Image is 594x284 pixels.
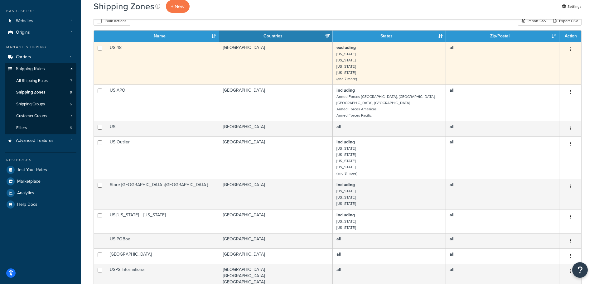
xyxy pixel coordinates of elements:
[336,219,356,224] small: [US_STATE]
[70,55,72,60] span: 5
[450,123,455,130] b: all
[5,87,76,98] li: Shipping Zones
[16,30,30,35] span: Origins
[336,181,355,188] b: including
[219,248,333,264] td: [GEOGRAPHIC_DATA]
[572,262,588,278] button: Open Resource Center
[336,139,355,145] b: including
[562,2,582,11] a: Settings
[219,209,333,233] td: [GEOGRAPHIC_DATA]
[16,18,33,24] span: Websites
[5,164,76,176] a: Test Your Rates
[336,113,372,118] small: Armed Forces Pacific
[106,121,219,136] td: US
[5,51,76,63] li: Carriers
[336,195,356,200] small: [US_STATE]
[5,157,76,163] div: Resources
[106,209,219,233] td: US [US_STATE] + [US_STATE]
[16,78,48,84] span: All Shipping Rules
[5,122,76,134] li: Filters
[5,51,76,63] a: Carriers 5
[336,188,356,194] small: [US_STATE]
[71,138,72,143] span: 1
[219,121,333,136] td: [GEOGRAPHIC_DATA]
[336,171,357,176] small: (and 8 more)
[450,139,455,145] b: all
[450,251,455,258] b: all
[336,201,356,206] small: [US_STATE]
[336,123,341,130] b: all
[16,138,54,143] span: Advanced Features
[5,63,76,134] li: Shipping Rules
[336,266,341,273] b: all
[71,30,72,35] span: 1
[336,212,355,218] b: including
[5,122,76,134] a: Filters 5
[106,84,219,121] td: US APO
[70,90,72,95] span: 9
[219,233,333,248] td: [GEOGRAPHIC_DATA]
[5,75,76,87] li: All Shipping Rules
[336,64,356,69] small: [US_STATE]
[5,176,76,187] a: Marketplace
[5,135,76,147] li: Advanced Features
[450,266,455,273] b: all
[16,125,27,131] span: Filters
[17,179,41,184] span: Marketplace
[5,110,76,122] li: Customer Groups
[336,87,355,94] b: including
[336,44,356,51] b: excluding
[518,16,550,26] div: Import CSV
[5,87,76,98] a: Shipping Zones 9
[5,15,76,27] li: Websites
[550,16,582,26] a: Export CSV
[336,152,356,157] small: [US_STATE]
[5,45,76,50] div: Manage Shipping
[450,181,455,188] b: all
[5,99,76,110] li: Shipping Groups
[16,66,45,72] span: Shipping Rules
[219,84,333,121] td: [GEOGRAPHIC_DATA]
[94,16,130,26] button: Bulk Actions
[336,251,341,258] b: all
[16,55,31,60] span: Carriers
[106,248,219,264] td: [GEOGRAPHIC_DATA]
[336,51,356,57] small: [US_STATE]
[446,31,559,42] th: Zip/Postal: activate to sort column ascending
[5,27,76,38] a: Origins 1
[17,167,47,173] span: Test Your Rates
[219,42,333,84] td: [GEOGRAPHIC_DATA]
[5,75,76,87] a: All Shipping Rules 7
[450,44,455,51] b: all
[5,187,76,199] a: Analytics
[336,225,356,230] small: [US_STATE]
[17,202,37,207] span: Help Docs
[336,158,356,164] small: [US_STATE]
[5,199,76,210] a: Help Docs
[450,87,455,94] b: all
[336,236,341,242] b: all
[106,136,219,179] td: US Outlier
[333,31,446,42] th: States: activate to sort column ascending
[5,63,76,75] a: Shipping Rules
[16,102,45,107] span: Shipping Groups
[450,212,455,218] b: all
[70,102,72,107] span: 5
[106,179,219,209] td: Store [GEOGRAPHIC_DATA] ([GEOGRAPHIC_DATA])
[106,233,219,248] td: US POBox
[5,99,76,110] a: Shipping Groups 5
[171,3,185,10] span: + New
[5,110,76,122] a: Customer Groups 7
[70,125,72,131] span: 5
[336,57,356,63] small: [US_STATE]
[70,113,72,119] span: 7
[16,90,45,95] span: Shipping Zones
[336,106,377,112] small: Armed Forces Americas
[106,31,219,42] th: Name: activate to sort column ascending
[336,76,357,82] small: (and 7 more)
[5,15,76,27] a: Websites 1
[336,146,356,151] small: [US_STATE]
